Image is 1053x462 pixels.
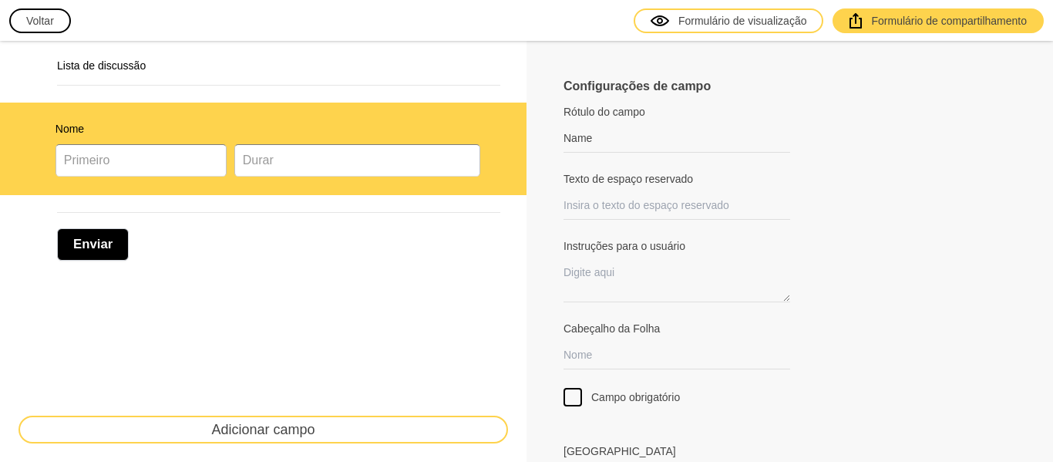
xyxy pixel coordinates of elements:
input: Nome [564,341,790,369]
input: Durar [234,144,480,177]
button: Adicionar campo [19,416,508,443]
font: Enviar [73,237,113,251]
a: Formulário de compartilhamento [833,8,1044,33]
font: Texto de espaço reservado [564,173,693,185]
font: Campo obrigatório [591,391,680,403]
input: Primeiro [56,144,227,177]
font: Instruções para o usuário [564,240,685,252]
font: Cabeçalho da Folha [564,322,660,335]
font: Formulário de compartilhamento [871,15,1027,27]
font: Lista de discussão [57,59,146,72]
font: Adicionar campo [211,422,315,437]
font: Voltar [26,15,54,27]
font: [GEOGRAPHIC_DATA] [564,445,676,457]
font: Formulário de visualização [678,15,807,27]
button: Voltar [9,8,71,33]
font: Nome [56,123,84,135]
font: Configurações de campo [564,79,711,93]
font: Rótulo do campo [564,106,645,118]
button: Enviar [57,228,129,261]
input: Insira seu rótulo [564,124,790,153]
input: Insira o texto do espaço reservado [564,191,790,220]
a: Formulário de visualização [634,8,824,33]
